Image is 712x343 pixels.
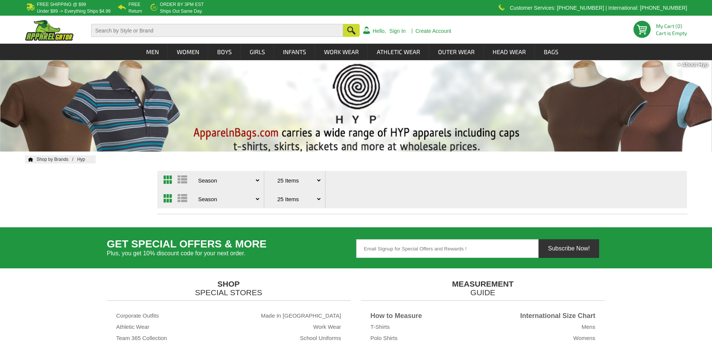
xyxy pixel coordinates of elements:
[361,288,605,297] span: GUIDE
[209,44,240,60] a: Boys
[77,157,92,162] a: Shop Hyp
[484,44,534,60] a: Head Wear
[656,24,684,29] li: My Cart (0)
[218,280,240,288] b: SHOP
[116,312,159,319] a: Corporate Outfits
[107,288,351,297] span: SPECIAL STORES
[539,239,599,258] button: Subscribe Now!
[37,2,86,7] b: Free Shipping @ $99
[300,335,341,341] a: School Uniforms
[129,9,142,13] p: Return
[116,324,150,330] a: Athletic Wear
[37,9,111,13] p: under $99 -> everything ships $4.99
[241,44,274,60] a: Girls
[91,24,343,37] input: Search by Style or Brand
[37,157,77,162] a: Shop by Brands
[313,324,341,330] a: Work Wear
[356,239,539,258] input: Email Signup for Special Offers and Rewards !
[261,312,341,319] a: Made In [GEOGRAPHIC_DATA]
[138,44,167,60] a: Men
[389,28,406,34] a: Sign In
[370,324,390,330] a: T-Shirts
[129,2,141,7] b: Free
[25,157,33,162] a: Home
[107,239,356,258] h3: Get Special Offers & More
[370,313,483,322] h3: How to Measure
[116,335,167,341] a: Team 365 Collection
[168,44,208,60] a: Women
[25,20,74,41] img: ApparelGator
[368,44,429,60] a: Athletic Wear
[483,313,595,322] h3: International Size Chart
[429,44,483,60] a: Outer Wear
[656,31,687,36] span: Cart is Empty
[373,28,386,34] a: Hello,
[582,324,595,330] a: Mens
[274,44,315,60] a: Infants
[107,280,351,297] a: SHOPSPECIAL STORES
[361,280,605,297] a: MEASUREMENTGUIDE
[160,9,204,13] p: ships out same day.
[370,335,398,341] a: Polo Shirts
[535,44,567,60] a: Bags
[415,28,451,34] a: Create Account
[573,335,595,341] a: Womens
[510,6,687,10] p: Customer Services: [PHONE_NUMBER] | International: [PHONE_NUMBER]
[107,249,356,258] span: Plus, you get 10% discount code for your next order.
[315,44,367,60] a: Work Wear
[452,280,514,288] b: MEASUREMENT
[160,2,204,7] b: Order by 3PM EST
[678,61,708,68] div: + About Hyp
